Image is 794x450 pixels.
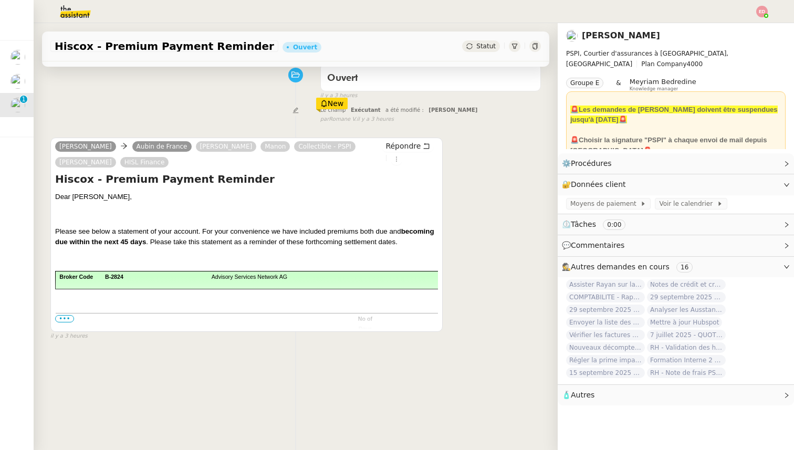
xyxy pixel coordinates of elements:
[558,385,794,405] div: 🧴Autres
[570,136,767,154] strong: 🚨Choisir la signature "PSPI" à chaque envoi de mail depuis [GEOGRAPHIC_DATA]🚨
[22,96,26,105] p: 1
[59,274,93,280] span: Broker Code
[320,91,358,100] span: il y a 3 heures
[55,172,438,186] h4: Hiscox - Premium Payment Reminder
[582,30,660,40] a: [PERSON_NAME]
[566,78,603,88] nz-tag: Groupe E
[401,227,434,235] b: becoming
[647,342,726,353] span: RH - Validation des heures employés PSPI - 28 septembre 2025
[558,153,794,174] div: ⚙️Procédures
[562,158,617,170] span: ⚙️
[566,292,645,302] span: COMPTABILITE - Rapprochement bancaire - [DATE]
[476,43,496,50] span: Statut
[55,41,274,51] span: Hiscox - Premium Payment Reminder
[351,107,381,113] span: Exécutant
[354,316,377,363] span: No of Days Overdue / Until Due
[647,330,726,340] span: 7 juillet 2025 - QUOTIDIEN Gestion boite mail Accounting
[570,106,778,124] strong: 🚨Les demandes de [PERSON_NAME] doivent être suspendues jusqu'à [DATE]🚨
[566,330,645,340] span: Vérifier les factures manquantes
[50,332,88,341] span: il y a 3 heures
[756,6,768,17] img: svg
[571,220,596,228] span: Tâches
[571,241,624,249] span: Commentaires
[571,159,612,168] span: Procédures
[260,142,290,151] a: Manon
[132,142,192,151] a: Aubin de France
[11,50,25,65] img: users%2F0zQGGmvZECeMseaPawnreYAQQyS2%2Favatar%2Feddadf8a-b06f-4db9-91c4-adeed775bb0f
[630,78,696,86] span: Meyriam Bedredine
[294,142,355,151] a: Collectible - PSPI
[357,115,394,124] span: il y a 3 heures
[571,391,594,399] span: Autres
[616,78,621,91] span: &
[320,115,329,124] span: par
[659,198,716,209] span: Voir le calendrier
[641,60,686,68] span: Plan Company
[558,174,794,195] div: 🔐Données client
[11,98,25,112] img: users%2Fa6PbEmLwvGXylUqKytRPpDpAx153%2Favatar%2Ffanny.png
[647,305,726,315] span: Analyser les Ausstandsmeldungen
[385,107,424,113] span: a été modifié :
[647,368,726,378] span: RH - Note de frais PSPI - [DATE]
[566,368,645,378] span: 15 septembre 2025 - QUOTIDIEN Gestion boite mail Accounting
[429,107,477,113] span: [PERSON_NAME]
[55,227,434,246] span: Please see below a statement of your account. For your convenience we have included premiums both...
[11,74,25,89] img: users%2F0zQGGmvZECeMseaPawnreYAQQyS2%2Favatar%2Feddadf8a-b06f-4db9-91c4-adeed775bb0f
[20,96,27,103] nz-badge-sup: 1
[566,317,645,328] span: Envoyer la liste des clients et assureurs
[687,60,703,68] span: 4000
[327,74,358,83] span: Ouvert
[647,292,726,302] span: 29 septembre 2025 - QUOTIDIEN - OPAL - Gestion de la boîte mail OPAL
[570,198,640,209] span: Moyens de paiement
[316,98,348,109] div: New
[566,30,578,41] img: users%2Fa6PbEmLwvGXylUqKytRPpDpAx153%2Favatar%2Ffanny.png
[603,219,625,230] nz-tag: 0:00
[196,142,257,151] a: [PERSON_NAME]
[630,78,696,91] app-user-label: Knowledge manager
[558,257,794,277] div: 🕵️Autres demandes en cours 16
[676,262,693,273] nz-tag: 16
[385,141,421,151] span: Répondre
[55,193,132,201] span: Dear [PERSON_NAME],
[558,214,794,235] div: ⏲️Tâches 0:00
[320,107,346,113] span: Le champ
[562,179,630,191] span: 🔐
[566,50,728,68] span: PSPI, Courtier d'assurances à [GEOGRAPHIC_DATA], [GEOGRAPHIC_DATA]
[55,238,146,246] b: due within the next 45 days
[293,44,317,50] div: Ouvert
[382,140,434,152] button: Répondre
[566,279,645,290] span: Assister Rayan sur la souscription Opal
[55,315,74,322] span: •••
[562,241,629,249] span: 💬
[566,355,645,365] span: Régler la prime impayée
[571,263,670,271] span: Autres demandes en cours
[630,86,678,92] span: Knowledge manager
[320,115,394,124] small: Romane V.
[647,279,726,290] span: Notes de crédit et création FF
[59,143,112,150] span: [PERSON_NAME]
[55,158,116,167] a: [PERSON_NAME]
[105,274,123,280] span: B-2824
[562,391,594,399] span: 🧴
[566,342,645,353] span: Nouveaux décomptes de commissions
[124,159,165,166] span: HISL Finance
[571,180,626,189] span: Données client
[558,235,794,256] div: 💬Commentaires
[562,263,697,271] span: 🕵️
[212,274,288,280] span: Advisory Services Network AG
[647,317,722,328] span: Mettre à jour Hubspot
[566,305,645,315] span: 29 septembre 2025 - QUOTIDIEN Gestion boite mail Accounting
[562,220,634,228] span: ⏲️
[647,355,726,365] span: Formation Interne 2 - [PERSON_NAME]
